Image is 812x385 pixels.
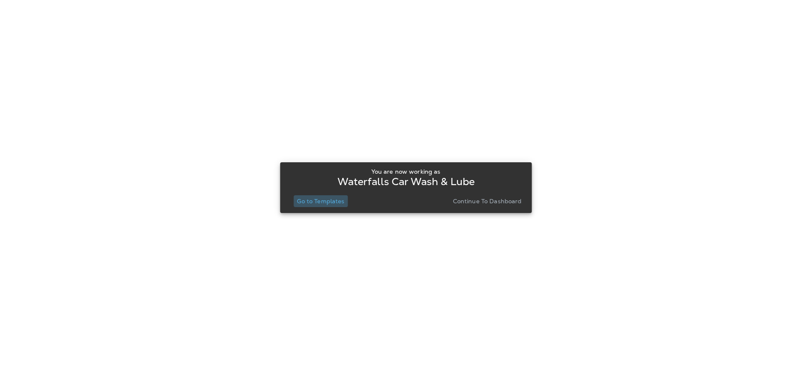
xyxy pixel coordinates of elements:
button: Go to Templates [294,195,348,207]
p: Go to Templates [297,198,344,205]
p: Waterfalls Car Wash & Lube [337,178,475,185]
p: Continue to Dashboard [453,198,522,205]
p: You are now working as [371,168,440,175]
button: Continue to Dashboard [450,195,525,207]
